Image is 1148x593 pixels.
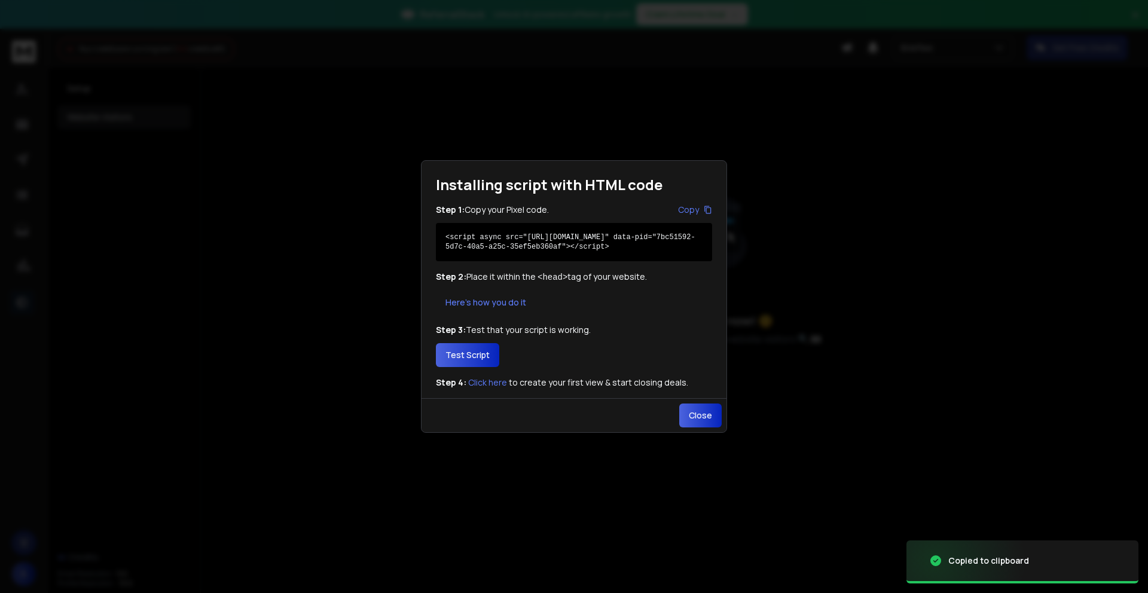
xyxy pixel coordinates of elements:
p: Copy your Pixel code. [436,204,549,216]
p: Place it within the tag of your website. [436,271,712,283]
p: Test that your script is working. [436,324,712,336]
button: Copy [678,204,712,216]
button: Test Script [436,343,499,367]
code: <script async src="[URL][DOMAIN_NAME]" data-pid="7bc51592-5d7c-40a5-a25c-35ef5eb360af"></script> [445,233,695,251]
p: to create your first view & start closing deals. [436,377,712,389]
span: Step 4: [436,377,466,388]
button: Here's how you do it [436,291,536,314]
button: Close [679,404,722,427]
div: Copied to clipboard [948,555,1029,567]
span: Step 2: [436,271,466,282]
span: Step 1: [436,204,465,215]
code: <head> [538,273,567,282]
h1: Installing script with HTML code [422,161,726,194]
span: Step 3: [436,324,466,335]
button: Click here [468,377,507,389]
